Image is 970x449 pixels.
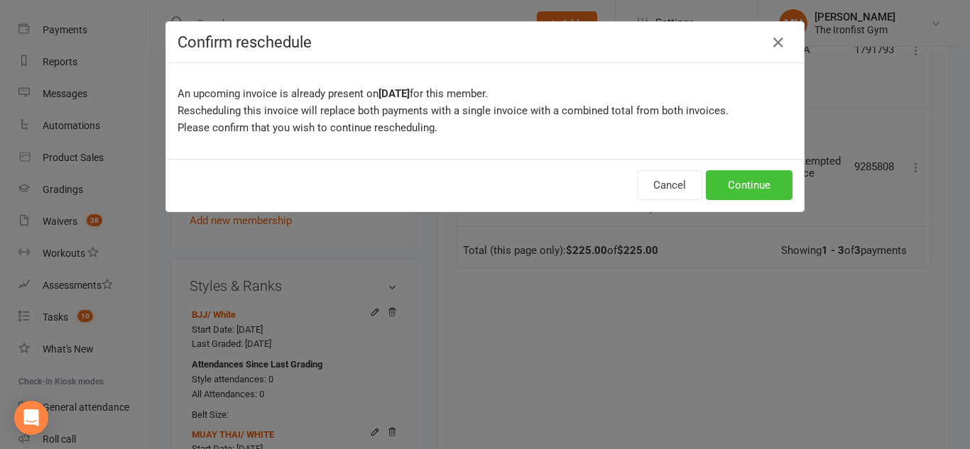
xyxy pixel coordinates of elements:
[14,401,48,435] div: Open Intercom Messenger
[767,31,790,54] button: Close
[706,170,792,200] button: Continue
[378,87,410,100] b: [DATE]
[178,85,792,136] p: An upcoming invoice is already present on for this member. Rescheduling this invoice will replace...
[178,33,792,51] h4: Confirm reschedule
[637,170,702,200] button: Cancel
